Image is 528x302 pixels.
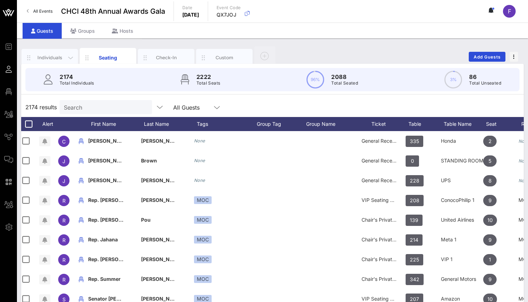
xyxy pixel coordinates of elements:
[173,104,200,111] div: All Guests
[441,249,483,269] div: VIP 1
[194,158,205,163] i: None
[39,117,56,131] div: Alert
[217,4,241,11] p: Event Code
[410,234,418,246] span: 214
[194,196,212,204] div: MOC
[196,80,220,87] p: Total Seats
[356,117,408,131] div: Ticket
[141,158,157,164] span: Brown
[92,54,124,61] div: Seating
[410,136,419,147] span: 335
[473,54,501,60] span: Add Guests
[194,236,212,244] div: MOC
[91,117,144,131] div: First Name
[503,5,516,18] div: F
[196,73,220,81] p: 2222
[306,117,356,131] div: Group Name
[103,23,142,39] div: Hosts
[331,80,358,87] p: Total Seated
[34,54,66,61] div: Individuals
[469,73,501,81] p: 86
[23,6,57,17] a: All Events
[362,276,420,282] span: Chair's Private Reception
[62,178,65,184] span: J
[62,23,103,39] div: Groups
[410,175,419,186] span: 228
[88,236,118,242] span: Rep. Jahana
[489,254,491,265] span: 1
[88,138,130,144] span: [PERSON_NAME]
[23,23,62,39] div: Guests
[488,136,492,147] span: 2
[488,234,492,246] span: 9
[217,11,241,18] p: QX7JOJ
[141,177,183,183] span: [PERSON_NAME]
[441,210,483,230] div: United Airlines
[141,197,183,203] span: [PERSON_NAME]
[441,190,483,210] div: ConocoPhilip 1
[141,256,183,262] span: [PERSON_NAME]
[441,269,483,289] div: General Motors
[410,195,419,206] span: 208
[62,217,66,223] span: R
[197,117,257,131] div: Tags
[408,117,444,131] div: Table
[62,198,66,204] span: R
[88,197,142,203] span: Rep. [PERSON_NAME]
[88,158,130,164] span: [PERSON_NAME]
[362,177,404,183] span: General Reception
[182,11,199,18] p: [DATE]
[331,73,358,81] p: 2088
[62,237,66,243] span: R
[362,138,404,144] span: General Reception
[61,6,165,17] span: CHCI 48th Annual Awards Gala
[469,52,505,62] button: Add Guests
[410,274,419,285] span: 342
[487,215,493,226] span: 10
[141,236,183,242] span: [PERSON_NAME]
[60,73,94,81] p: 2174
[441,230,483,249] div: Meta 1
[182,4,199,11] p: Date
[25,103,57,111] span: 2174 results
[88,256,142,262] span: Rep. [PERSON_NAME]
[441,171,483,190] div: UPS
[62,138,66,144] span: C
[362,296,453,302] span: VIP Seating & Chair's Private Reception
[141,138,183,144] span: [PERSON_NAME]
[141,217,151,223] span: Pou
[88,296,150,302] span: Senator [PERSON_NAME]
[88,177,130,183] span: [PERSON_NAME]
[411,155,414,167] span: 0
[469,80,501,87] p: Total Unseated
[33,8,53,14] span: All Events
[444,117,486,131] div: Table Name
[62,158,65,164] span: J
[194,255,212,263] div: MOC
[62,277,66,283] span: R
[141,296,183,302] span: [PERSON_NAME]
[88,217,142,223] span: Rep. [PERSON_NAME]
[169,100,225,114] div: All Guests
[88,276,121,282] span: Rep. Summer
[441,131,483,151] div: Honda
[410,254,419,265] span: 225
[362,197,453,203] span: VIP Seating & Chair's Private Reception
[362,236,420,242] span: Chair's Private Reception
[362,256,420,262] span: Chair's Private Reception
[488,155,491,167] span: 5
[194,138,205,143] i: None
[486,117,521,131] div: Seat
[488,274,492,285] span: 9
[257,117,306,131] div: Group Tag
[144,117,197,131] div: Last Name
[410,215,418,226] span: 139
[194,178,205,183] i: None
[151,54,182,61] div: Check-In
[488,175,492,186] span: 8
[62,257,66,263] span: R
[60,80,94,87] p: Total Individuals
[141,276,183,282] span: [PERSON_NAME]
[362,158,404,164] span: General Reception
[362,217,420,223] span: Chair's Private Reception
